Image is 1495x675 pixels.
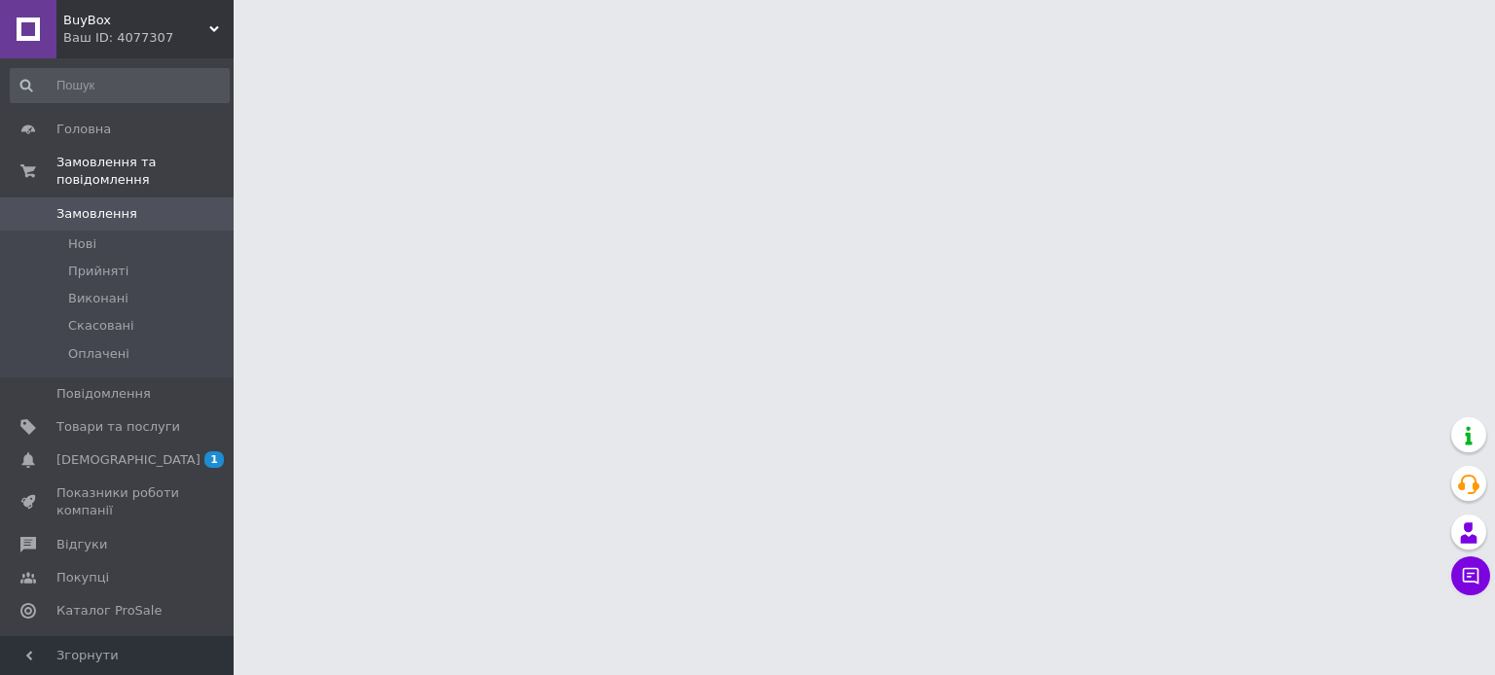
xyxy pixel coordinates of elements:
[63,29,234,47] div: Ваш ID: 4077307
[56,418,180,436] span: Товари та послуги
[56,205,137,223] span: Замовлення
[10,68,230,103] input: Пошук
[68,317,134,335] span: Скасовані
[68,263,128,280] span: Прийняті
[56,536,107,553] span: Відгуки
[63,12,209,29] span: BuyBox
[56,121,111,138] span: Головна
[1451,556,1490,595] button: Чат з покупцем
[204,451,224,468] span: 1
[56,154,234,189] span: Замовлення та повідомлення
[56,569,109,586] span: Покупці
[56,602,162,620] span: Каталог ProSale
[56,451,201,469] span: [DEMOGRAPHIC_DATA]
[56,385,151,403] span: Повідомлення
[56,484,180,519] span: Показники роботи компанії
[68,235,96,253] span: Нові
[68,345,129,363] span: Оплачені
[68,290,128,307] span: Виконані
